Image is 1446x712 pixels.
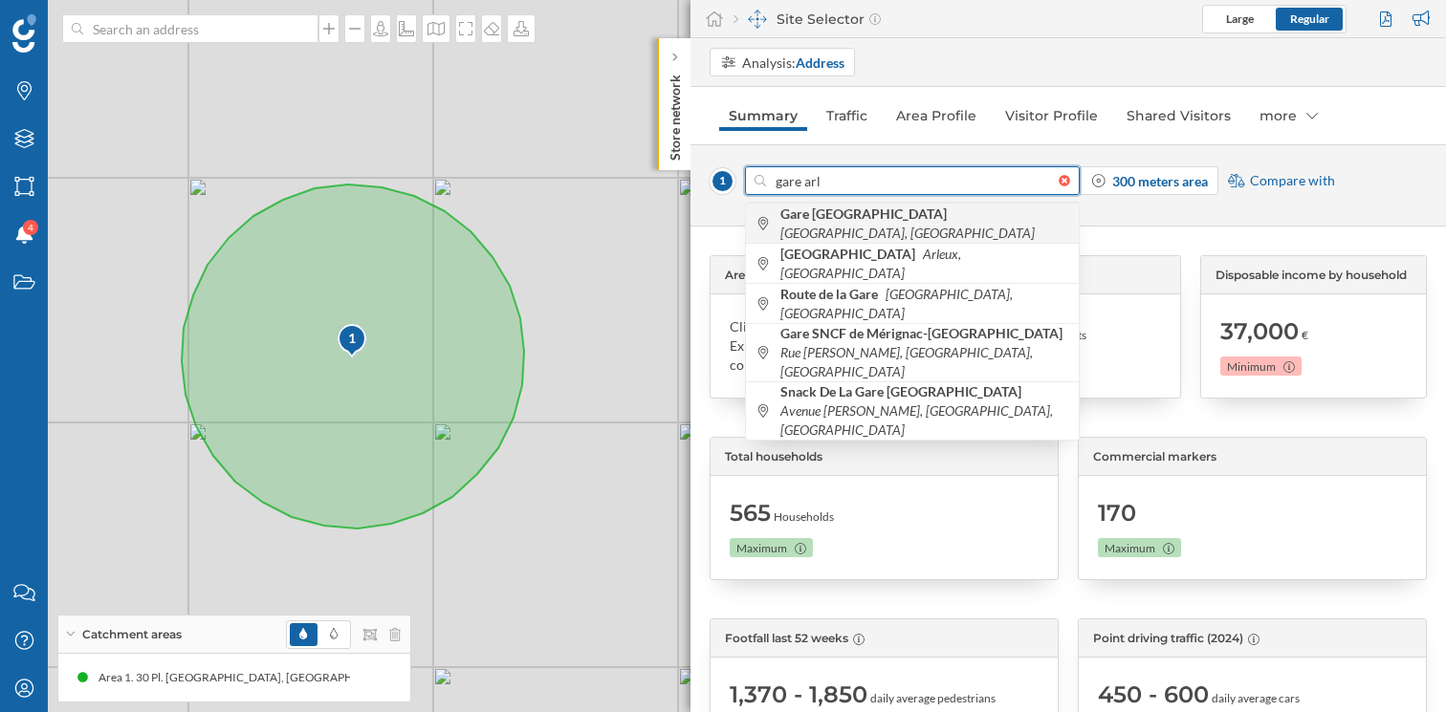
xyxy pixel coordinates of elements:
span: 1,370 - 1,850 [730,680,867,710]
span: Compare with [1250,171,1335,190]
span: Point driving traffic (2024) [1093,630,1243,647]
b: Snack De La Gare [GEOGRAPHIC_DATA] [780,383,1026,399]
a: Traffic [817,100,877,131]
a: Summary [719,100,807,131]
i: Avenue [PERSON_NAME], [GEOGRAPHIC_DATA], [GEOGRAPHIC_DATA] [780,402,1053,438]
span: Regular [1290,11,1329,26]
a: Shared Visitors [1117,100,1240,131]
b: Route de la Gare [780,286,883,302]
strong: 300 meters area [1112,173,1208,189]
div: Site Selector [734,10,881,29]
span: 37,000 [1220,316,1299,347]
i: [GEOGRAPHIC_DATA], [GEOGRAPHIC_DATA] [780,286,1013,321]
span: Maximum [1105,540,1155,557]
b: Gare SNCF de Mérignac-[GEOGRAPHIC_DATA] [780,325,1067,341]
span: daily average pedestrians [870,690,996,707]
span: Maximum [736,540,787,557]
span: Households [774,508,834,526]
a: Visitor Profile [996,100,1107,131]
p: Store network [666,67,685,161]
div: Click on the cog icon to select a Expansion planner analysis and continue. [730,317,916,375]
img: dashboards-manager.svg [748,10,767,29]
strong: Address [796,54,844,71]
div: Area 1. 30 Pl. [GEOGRAPHIC_DATA], [GEOGRAPHIC_DATA][PERSON_NAME][PERSON_NAME], [GEOGRAPHIC_DATA] ... [99,668,835,687]
span: € [1302,327,1308,344]
span: Footfall last 52 weeks [725,630,848,647]
span: 565 [730,498,771,529]
span: Area scoring [725,267,798,284]
div: more [1250,100,1327,131]
img: pois-map-marker.svg [337,323,369,360]
span: daily average cars [1212,690,1300,707]
span: Catchment areas [82,626,182,643]
b: [GEOGRAPHIC_DATA] [780,246,920,262]
a: Area Profile [887,100,986,131]
div: 1 [337,323,365,357]
img: Geoblink Logo [12,14,36,53]
div: 1 [337,329,368,348]
span: 450 - 600 [1098,680,1209,710]
span: 170 [1098,498,1136,529]
i: Arleux, [GEOGRAPHIC_DATA] [780,246,961,281]
span: Disposable income by household [1216,267,1407,284]
span: Large [1226,11,1254,26]
i: [GEOGRAPHIC_DATA], [GEOGRAPHIC_DATA] [780,225,1035,241]
span: 1 [710,168,735,194]
b: Gare [GEOGRAPHIC_DATA] [780,205,952,222]
span: 4 [28,218,33,237]
span: Minimum [1227,358,1276,376]
span: Total households [725,448,822,465]
span: Support [40,13,109,31]
i: Rue [PERSON_NAME], [GEOGRAPHIC_DATA], [GEOGRAPHIC_DATA] [780,344,1033,379]
span: Commercial markers [1093,448,1216,465]
div: Analysis: [742,53,844,73]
